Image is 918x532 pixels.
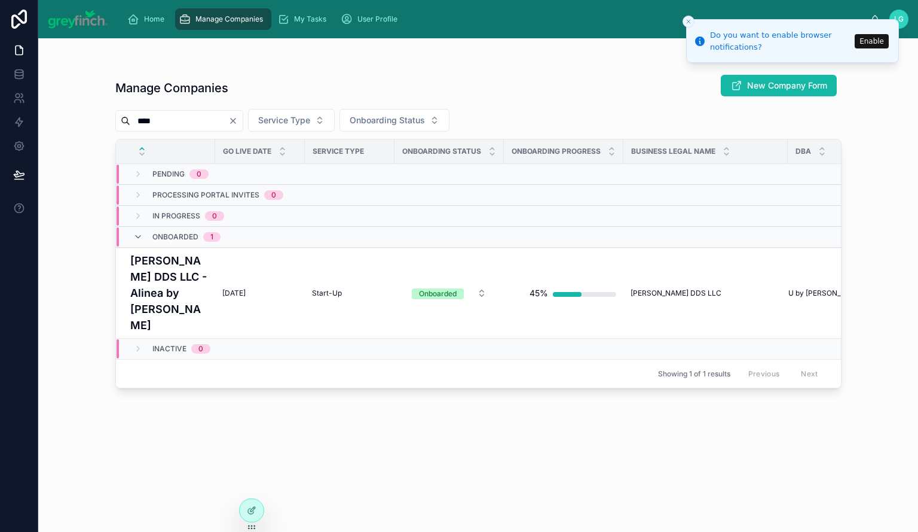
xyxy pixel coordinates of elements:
[222,288,298,298] a: [DATE]
[402,282,497,305] a: Select Button
[683,16,694,28] button: Close toast
[175,8,271,30] a: Manage Companies
[258,114,310,126] span: Service Type
[710,29,851,53] div: Do you want to enable browser notifications?
[419,288,457,299] div: Onboarded
[152,344,186,354] span: Inactive
[152,190,259,200] span: Processing Portal Invites
[152,232,198,242] span: Onboarded
[115,80,228,96] h1: Manage Companies
[222,288,246,298] span: [DATE]
[118,6,871,32] div: scrollable content
[350,114,425,126] span: Onboarding Status
[658,369,730,379] span: Showing 1 of 1 results
[248,109,335,132] button: Select Button
[855,34,889,48] button: Enable
[788,288,864,298] a: U by [PERSON_NAME]
[210,232,213,242] div: 1
[721,75,837,96] button: New Company Form
[313,147,364,156] span: Service Type
[124,8,173,30] a: Home
[152,169,185,179] span: Pending
[747,80,827,92] span: New Company Form
[530,281,548,305] div: 45%
[312,288,342,298] span: Start-Up
[152,211,200,221] span: In Progress
[144,14,164,24] span: Home
[337,8,406,30] a: User Profile
[339,109,449,132] button: Select Button
[223,147,271,156] span: Go Live Date
[357,14,397,24] span: User Profile
[212,211,217,221] div: 0
[195,14,263,24] span: Manage Companies
[795,147,811,156] span: DBA
[228,116,243,126] button: Clear
[511,281,616,305] a: 45%
[197,169,201,179] div: 0
[512,147,601,156] span: Onboarding Progress
[631,288,781,298] a: [PERSON_NAME] DDS LLC
[198,344,203,354] div: 0
[402,147,481,156] span: Onboarding Status
[294,14,326,24] span: My Tasks
[271,190,276,200] div: 0
[130,253,208,333] a: [PERSON_NAME] DDS LLC - Alinea by [PERSON_NAME]
[402,282,496,304] button: Select Button
[631,288,721,298] span: [PERSON_NAME] DDS LLC
[631,147,715,156] span: Business Legal Name
[48,10,108,29] img: App logo
[894,14,904,24] span: LG
[312,288,387,298] a: Start-Up
[274,8,335,30] a: My Tasks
